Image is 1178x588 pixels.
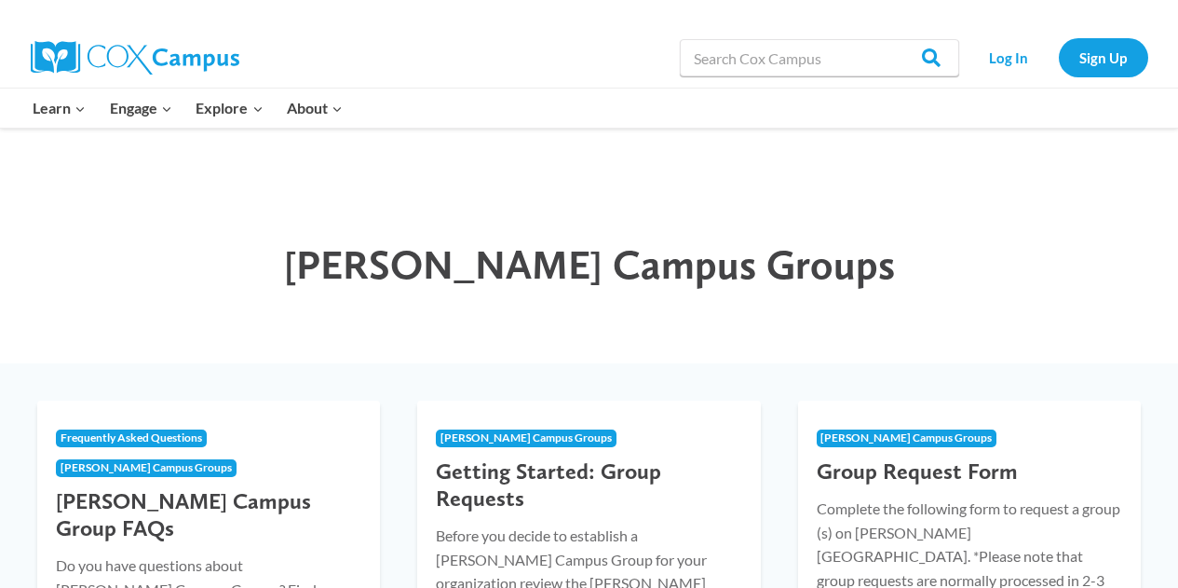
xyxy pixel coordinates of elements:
span: About [287,96,343,120]
nav: Primary Navigation [21,89,355,128]
span: [PERSON_NAME] Campus Groups [61,460,232,474]
h3: Group Request Form [817,458,1122,485]
h3: [PERSON_NAME] Campus Group FAQs [56,488,361,542]
a: Sign Up [1059,38,1148,76]
input: Search Cox Campus [680,39,959,76]
nav: Secondary Navigation [968,38,1148,76]
a: Log In [968,38,1049,76]
h3: Getting Started: Group Requests [436,458,741,513]
span: [PERSON_NAME] Campus Groups [820,431,992,444]
span: [PERSON_NAME] Campus Groups [284,239,895,289]
span: Learn [33,96,86,120]
img: Cox Campus [31,41,239,75]
span: Explore [196,96,263,120]
span: Engage [110,96,172,120]
span: [PERSON_NAME] Campus Groups [440,431,612,444]
span: Frequently Asked Questions [61,431,202,444]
